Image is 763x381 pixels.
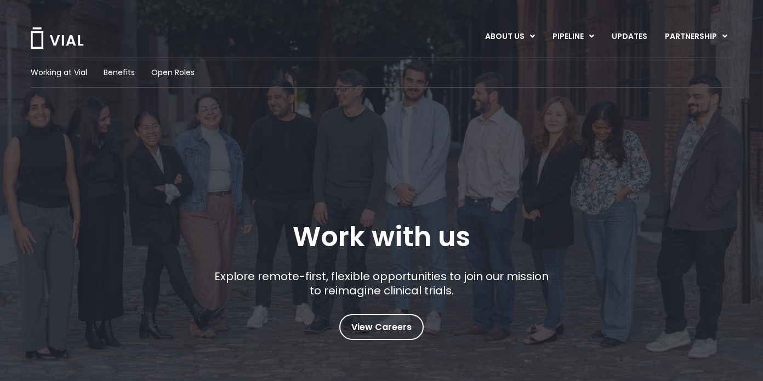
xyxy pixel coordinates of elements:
a: Open Roles [151,67,195,78]
a: Working at Vial [31,67,87,78]
p: Explore remote-first, flexible opportunities to join our mission to reimagine clinical trials. [210,269,553,298]
a: View Careers [339,314,424,340]
a: UPDATES [603,27,656,46]
a: ABOUT USMenu Toggle [476,27,543,46]
span: View Careers [351,320,412,334]
a: PARTNERSHIPMenu Toggle [656,27,736,46]
img: Vial Logo [30,27,84,49]
a: PIPELINEMenu Toggle [544,27,602,46]
h1: Work with us [293,221,470,253]
a: Benefits [104,67,135,78]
